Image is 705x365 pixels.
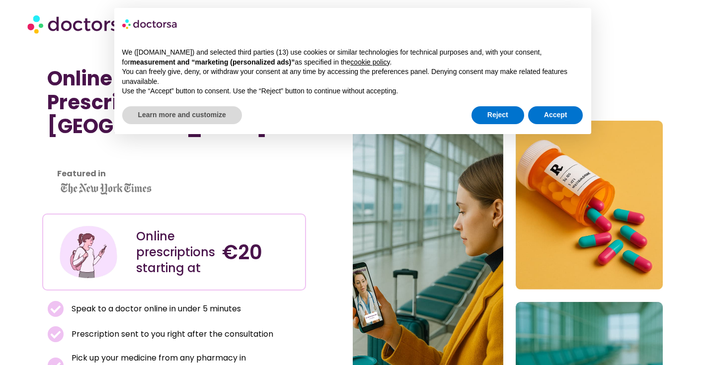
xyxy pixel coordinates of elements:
a: cookie policy [350,58,390,66]
span: Prescription sent to you right after the consultation [69,327,273,341]
p: We ([DOMAIN_NAME]) and selected third parties (13) use cookies or similar technologies for techni... [122,48,583,67]
img: logo [122,16,178,32]
img: Illustration depicting a young woman in a casual outfit, engaged with her smartphone. She has a p... [58,222,119,283]
button: Learn more and customize [122,106,242,124]
p: Use the “Accept” button to consent. Use the “Reject” button to continue without accepting. [122,86,583,96]
button: Reject [471,106,524,124]
button: Accept [528,106,583,124]
span: Speak to a doctor online in under 5 minutes [69,302,241,316]
strong: measurement and “marketing (personalized ads)” [130,58,295,66]
h1: Online Doctor Prescription in [GEOGRAPHIC_DATA] [47,67,301,138]
p: You can freely give, deny, or withdraw your consent at any time by accessing the preferences pane... [122,67,583,86]
iframe: Customer reviews powered by Trustpilot [47,148,196,160]
iframe: Customer reviews powered by Trustpilot [47,160,301,172]
strong: Featured in [57,168,106,179]
div: Online prescriptions starting at [136,228,212,276]
h4: €20 [222,240,298,264]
